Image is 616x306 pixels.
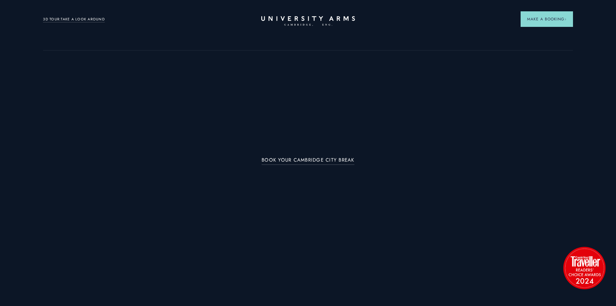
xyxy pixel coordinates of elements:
[560,244,609,292] img: image-2524eff8f0c5d55edbf694693304c4387916dea5-1501x1501-png
[262,157,354,165] a: BOOK YOUR CAMBRIDGE CITY BREAK
[527,16,567,22] span: Make a Booking
[564,18,567,20] img: Arrow icon
[521,11,573,27] button: Make a BookingArrow icon
[261,16,355,26] a: Home
[43,17,105,22] a: 3D TOUR:TAKE A LOOK AROUND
